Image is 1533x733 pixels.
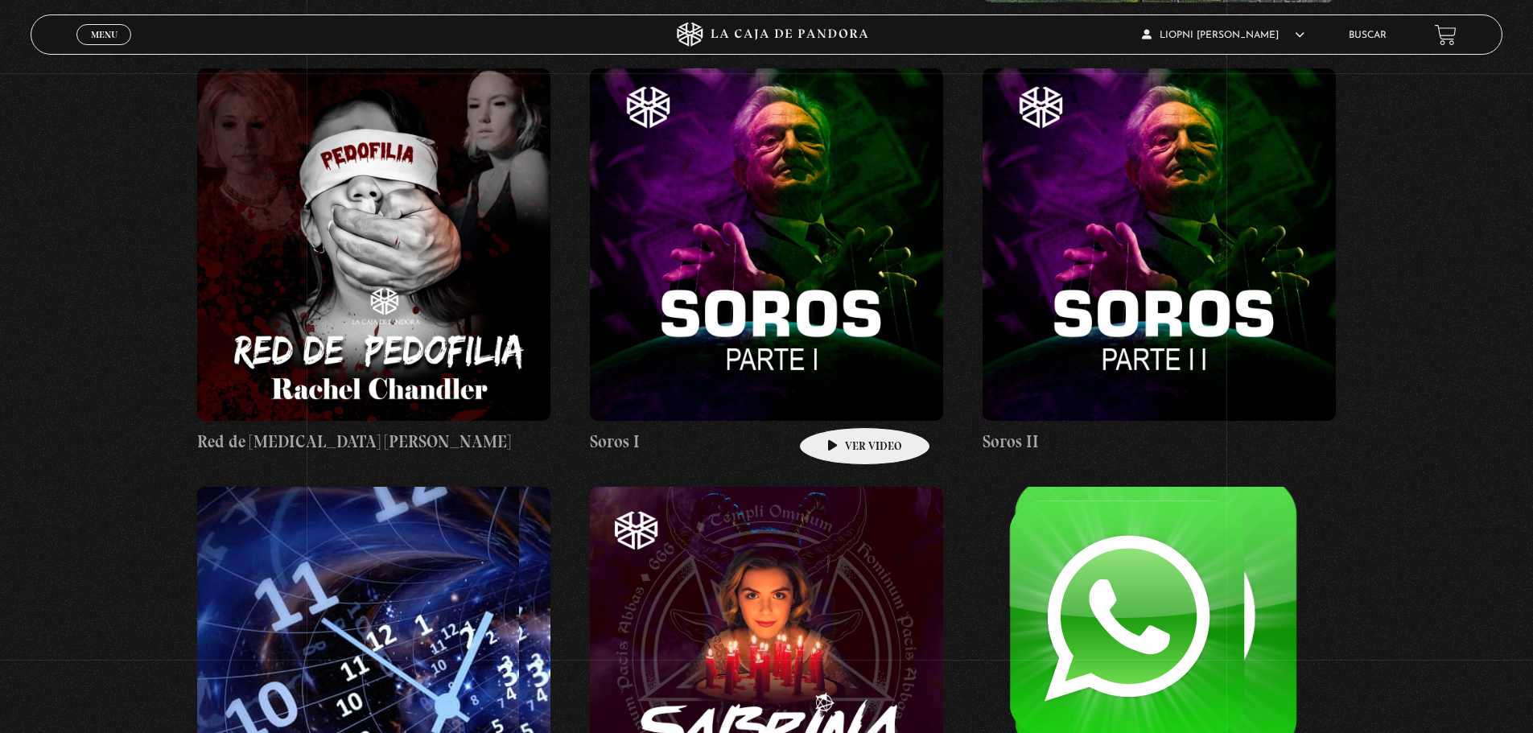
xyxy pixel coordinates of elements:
h4: Soros II [983,429,1336,455]
a: View your shopping cart [1435,24,1457,46]
h4: Soros I [590,429,943,455]
a: Red de [MEDICAL_DATA] [PERSON_NAME] [197,68,550,455]
h4: Red de [MEDICAL_DATA] [PERSON_NAME] [197,429,550,455]
a: Soros II [983,68,1336,455]
a: Buscar [1349,31,1387,40]
span: LIOPNI [PERSON_NAME] [1142,31,1304,40]
span: Menu [91,30,117,39]
span: Cerrar [85,43,123,55]
a: Soros I [590,68,943,455]
h4: Notre Dame [983,10,1336,36]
